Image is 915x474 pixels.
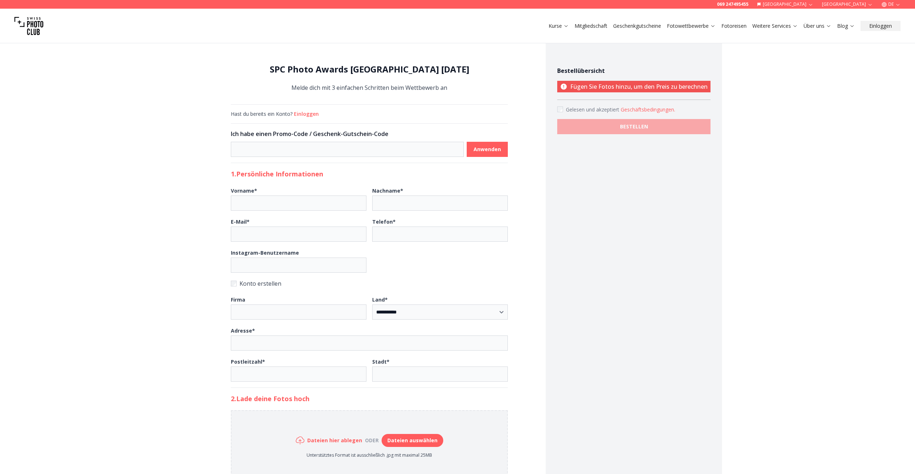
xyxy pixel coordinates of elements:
[14,12,43,40] img: Swiss photo club
[231,130,508,138] h3: Ich habe einen Promo-Code / Geschenk-Gutschein-Code
[566,106,621,113] span: Gelesen und akzeptiert
[231,258,366,273] input: Instagram-Benutzername
[307,437,362,444] h6: Dateien hier ablegen
[382,434,443,447] button: Dateien auswählen
[752,22,798,30] a: Weitere Services
[372,367,508,382] input: Stadt*
[718,21,749,31] button: Fotoreisen
[804,22,831,30] a: Über uns
[372,196,508,211] input: Nachname*
[231,249,299,256] b: Instagram-Benutzername
[834,21,858,31] button: Blog
[621,106,675,113] button: Accept termsGelesen und akzeptiert
[749,21,801,31] button: Weitere Services
[231,335,508,351] input: Adresse*
[620,123,648,130] b: BESTELLEN
[610,21,664,31] button: Geschenkgutscheine
[717,1,748,7] a: 069 247495455
[557,66,711,75] h4: Bestellübersicht
[372,187,403,194] b: Nachname *
[557,119,711,134] button: BESTELLEN
[231,187,257,194] b: Vorname *
[613,22,661,30] a: Geschenkgutscheine
[474,146,501,153] b: Anwenden
[231,63,508,75] h1: SPC Photo Awards [GEOGRAPHIC_DATA] [DATE]
[231,227,366,242] input: E-Mail*
[372,358,390,365] b: Stadt *
[296,452,443,458] p: Unterstütztes Format ist ausschließlich .jpg mit maximal 25MB
[837,22,855,30] a: Blog
[231,367,366,382] input: Postleitzahl*
[575,22,607,30] a: Mitgliedschaft
[801,21,834,31] button: Über uns
[372,218,396,225] b: Telefon *
[372,296,388,303] b: Land *
[557,81,711,92] p: Fügen Sie Fotos hinzu, um den Preis zu berechnen
[231,281,237,286] input: Konto erstellen
[231,296,245,303] b: Firma
[231,196,366,211] input: Vorname*
[546,21,572,31] button: Kurse
[861,21,901,31] button: Einloggen
[372,304,508,320] select: Land*
[231,394,508,404] h2: 2. Lade deine Fotos hoch
[231,218,250,225] b: E-Mail *
[549,22,569,30] a: Kurse
[467,142,508,157] button: Anwenden
[557,106,563,112] input: Accept terms
[231,169,508,179] h2: 1. Persönliche Informationen
[231,110,508,118] div: Hast du bereits ein Konto?
[231,358,265,365] b: Postleitzahl *
[721,22,747,30] a: Fotoreisen
[664,21,718,31] button: Fotowettbewerbe
[231,278,508,289] label: Konto erstellen
[667,22,716,30] a: Fotowettbewerbe
[572,21,610,31] button: Mitgliedschaft
[294,110,319,118] button: Einloggen
[231,63,508,93] div: Melde dich mit 3 einfachen Schritten beim Wettbewerb an
[231,304,366,320] input: Firma
[372,227,508,242] input: Telefon*
[231,327,255,334] b: Adresse *
[362,437,382,444] div: oder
